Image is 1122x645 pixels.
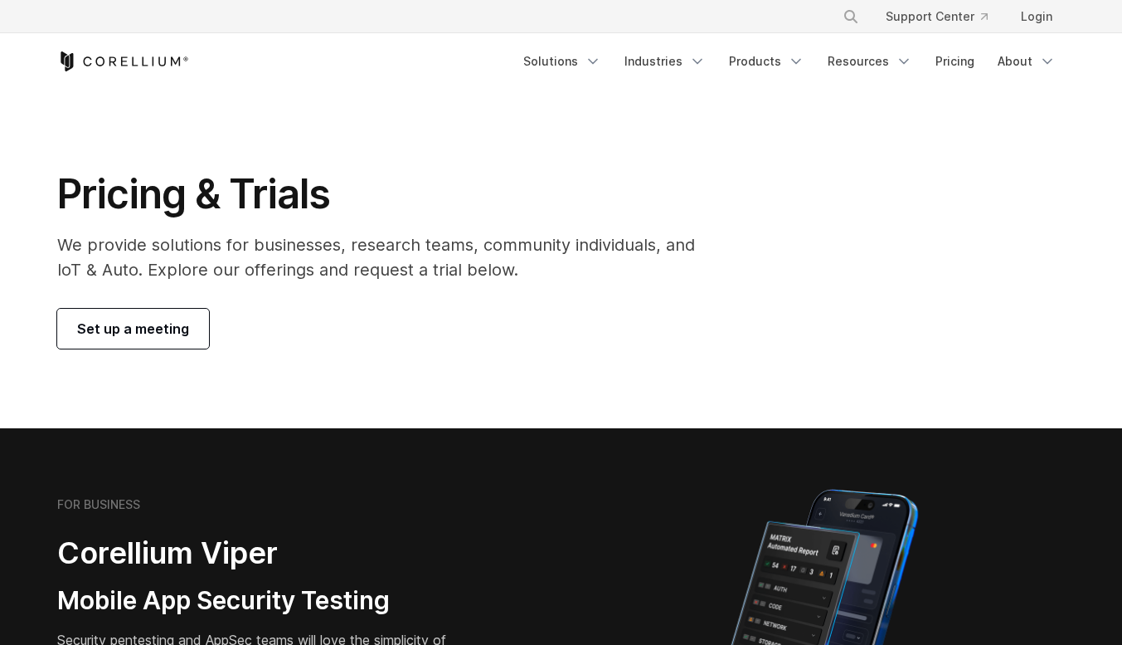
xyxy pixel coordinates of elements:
[77,319,189,339] span: Set up a meeting
[872,2,1001,32] a: Support Center
[513,46,1066,76] div: Navigation Menu
[513,46,611,76] a: Solutions
[818,46,922,76] a: Resources
[57,232,718,282] p: We provide solutions for businesses, research teams, community individuals, and IoT & Auto. Explo...
[57,585,482,617] h3: Mobile App Security Testing
[57,535,482,572] h2: Corellium Viper
[836,2,866,32] button: Search
[57,169,718,219] h1: Pricing & Trials
[614,46,716,76] a: Industries
[57,309,209,349] a: Set up a meeting
[57,51,189,71] a: Corellium Home
[719,46,814,76] a: Products
[988,46,1066,76] a: About
[1008,2,1066,32] a: Login
[57,497,140,512] h6: FOR BUSINESS
[925,46,984,76] a: Pricing
[823,2,1066,32] div: Navigation Menu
